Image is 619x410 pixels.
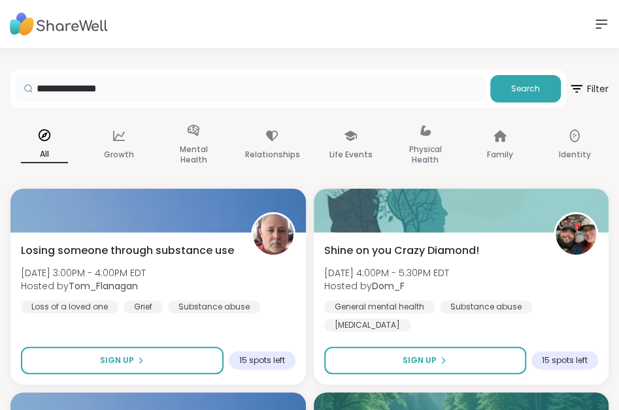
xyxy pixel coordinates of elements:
button: Search [490,75,561,102]
button: Sign Up [324,347,527,374]
p: All [21,146,68,163]
div: Substance abuse [440,300,532,313]
p: Life Events [329,147,372,163]
p: Identity [558,147,590,163]
img: Dom_F [556,214,596,255]
span: Search [511,83,540,95]
span: Hosted by [21,279,146,292]
button: Sign Up [21,347,224,374]
div: Grief [124,300,163,313]
img: ShareWell Nav Logo [10,7,108,42]
span: 15 spots left [239,355,285,366]
img: Tom_Flanagan [253,214,293,255]
p: Growth [104,147,134,163]
span: [DATE] 4:00PM - 5:30PM EDT [324,266,449,279]
b: Dom_F [372,279,405,292]
span: Losing someone through substance use [21,243,234,259]
span: Shine on you Crazy Diamond! [324,243,479,259]
span: Filter [569,73,609,104]
span: Sign Up [100,355,134,366]
p: Physical Health [402,142,449,168]
b: Tom_Flanagan [69,279,138,292]
p: Family [487,147,513,163]
span: [DATE] 3:00PM - 4:00PM EDT [21,266,146,279]
button: Filter [569,70,609,108]
div: Loss of a loved one [21,300,118,313]
div: [MEDICAL_DATA] [324,319,410,332]
p: Mental Health [170,142,217,168]
span: 15 spots left [542,355,588,366]
p: Relationships [244,147,299,163]
span: Sign Up [403,355,437,366]
div: Substance abuse [168,300,260,313]
div: General mental health [324,300,435,313]
span: Hosted by [324,279,449,292]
